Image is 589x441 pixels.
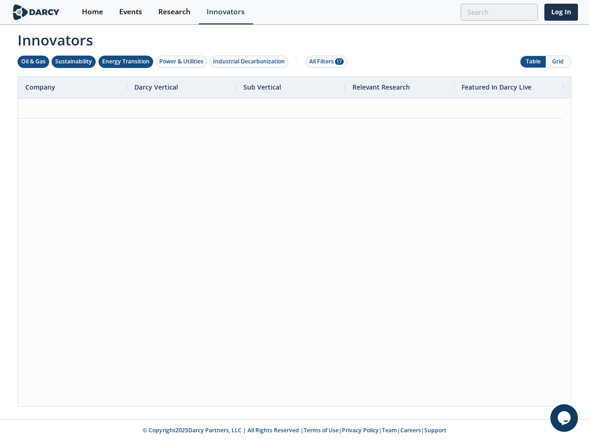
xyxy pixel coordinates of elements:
div: All Filters [309,57,344,66]
span: Featured In Darcy Live [462,83,531,91]
iframe: chat widget [550,404,580,432]
button: Oil & Gas [17,56,49,68]
input: Advanced Search [461,4,538,21]
span: Darcy Vertical [134,83,178,91]
button: Power & Utilities [156,56,207,68]
div: Research [158,8,191,16]
a: Terms of Use [304,426,339,434]
button: All Filters 17 [306,56,347,68]
button: Industrial Decarbonization [209,56,289,68]
span: Sub Vertical [243,83,281,91]
div: Sustainability [55,57,92,66]
a: Privacy Policy [342,426,379,434]
a: Support [424,426,446,434]
button: Energy Transition [98,56,153,68]
div: Oil & Gas [21,57,46,66]
span: Innovators [11,26,578,51]
div: Home [82,8,103,16]
a: Log In [544,4,578,21]
span: 17 [335,58,344,65]
button: Grid [546,56,571,68]
div: Industrial Decarbonization [213,57,285,66]
div: Energy Transition [102,57,150,66]
a: Team [382,426,397,434]
span: Company [25,83,55,91]
div: Events [119,8,142,16]
p: © Copyright 2025 Darcy Partners, LLC | All Rights Reserved | | | | | [13,426,576,435]
div: Innovators [207,8,245,16]
a: Careers [400,426,421,434]
button: Sustainability [52,56,96,68]
span: Relevant Research [352,83,410,91]
img: logo-wide.svg [11,4,61,20]
button: Table [520,56,546,68]
div: Power & Utilities [159,57,203,66]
